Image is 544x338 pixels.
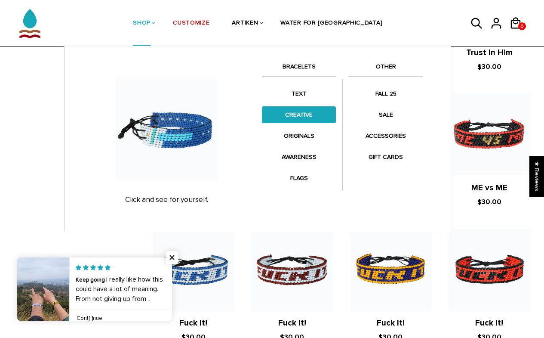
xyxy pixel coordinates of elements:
[471,183,507,193] a: ME vs ME
[173,1,209,47] a: CUSTOMIZE
[262,106,336,123] a: CREATIVE
[262,170,336,186] a: FLAGS
[262,149,336,165] a: AWARENESS
[349,85,423,102] a: FALL 25
[349,106,423,123] a: SALE
[262,85,336,102] a: TEXT
[349,149,423,165] a: GIFT CARDS
[166,251,178,264] span: Close popup widget
[133,1,151,47] a: SHOP
[529,156,544,197] div: Click to open Judge.me floating reviews tab
[518,21,526,32] span: 0
[475,318,503,328] a: Fuck It!
[232,1,258,47] a: ARTIKEN
[466,48,513,58] a: Trust In Him
[262,127,336,144] a: ORIGINALS
[262,62,336,76] a: BRACELETS
[179,318,207,328] a: Fuck It!
[278,318,306,328] a: Fuck It!
[518,22,526,30] a: 0
[349,62,423,76] a: OTHER
[477,198,501,206] span: $30.00
[377,318,405,328] a: Fuck It!
[349,127,423,144] a: ACCESSORIES
[477,62,501,71] span: $30.00
[280,1,382,47] a: WATER FOR [GEOGRAPHIC_DATA]
[80,195,253,204] p: Click and see for yourself.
